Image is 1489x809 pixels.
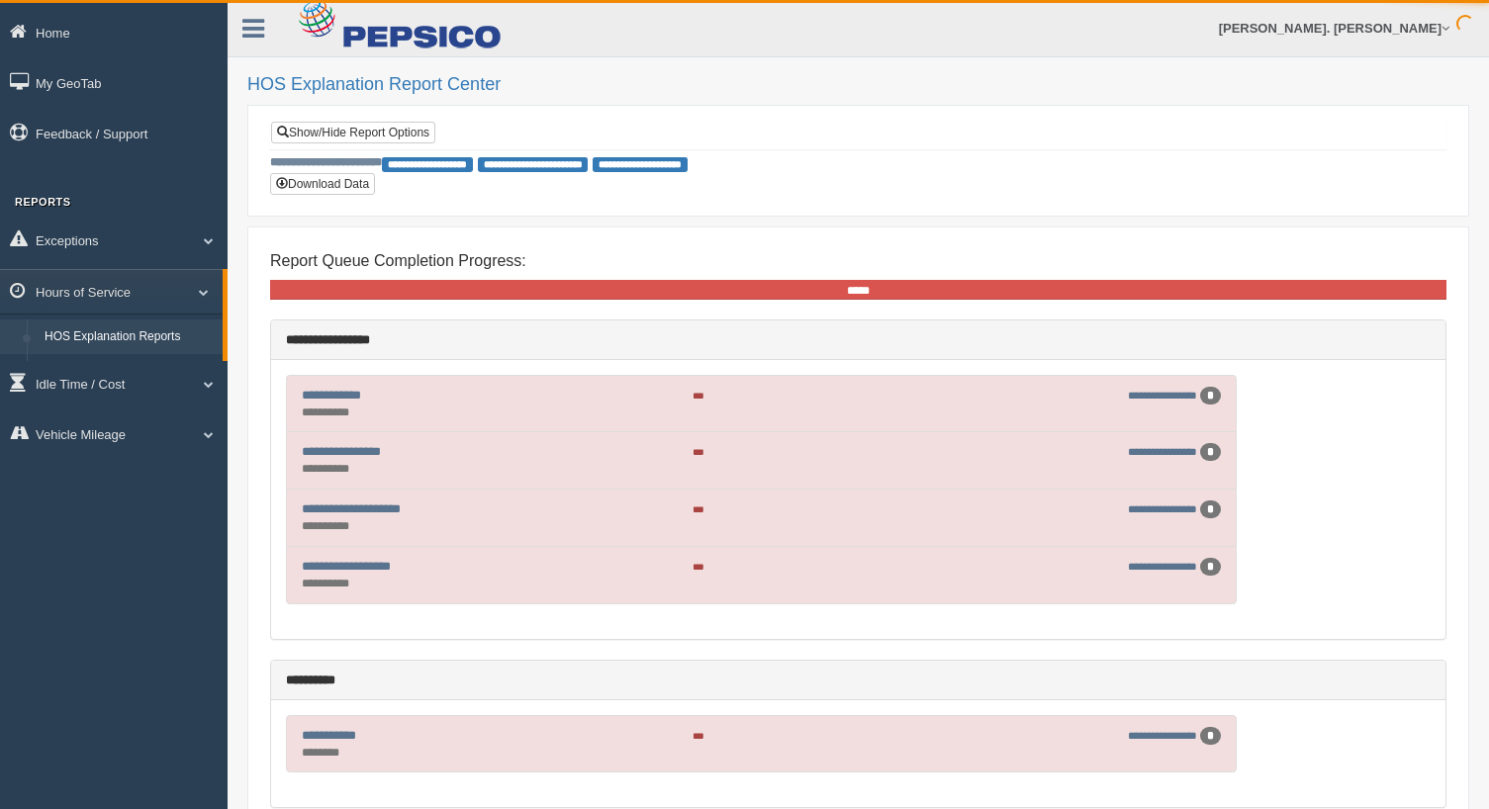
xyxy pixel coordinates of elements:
[36,354,223,390] a: HOS Violation Audit Reports
[270,173,375,195] button: Download Data
[270,252,1446,270] h4: Report Queue Completion Progress:
[36,319,223,355] a: HOS Explanation Reports
[247,75,1469,95] h2: HOS Explanation Report Center
[271,122,435,143] a: Show/Hide Report Options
